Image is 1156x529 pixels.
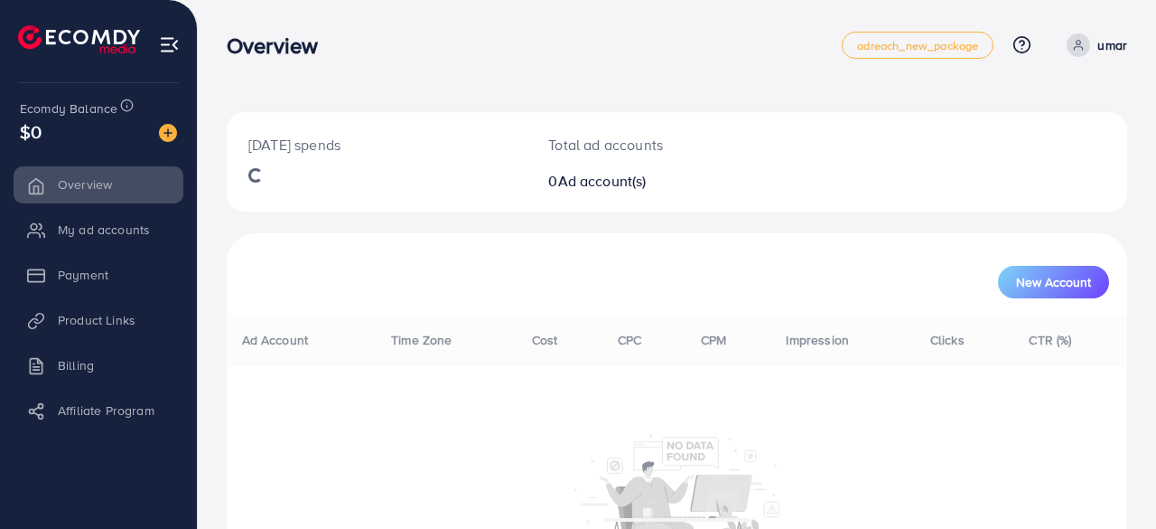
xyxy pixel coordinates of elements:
[248,134,505,156] p: [DATE] spends
[18,25,140,53] img: logo
[548,134,730,156] p: Total ad accounts
[558,171,647,191] span: Ad account(s)
[227,33,332,59] h3: Overview
[548,173,730,190] h2: 0
[1059,33,1127,57] a: umar
[1016,276,1091,288] span: New Account
[842,32,993,59] a: adreach_new_package
[857,40,978,52] span: adreach_new_package
[159,34,180,55] img: menu
[159,124,177,142] img: image
[20,99,117,118] span: Ecomdy Balance
[998,266,1109,298] button: New Account
[1097,34,1127,56] p: umar
[20,118,42,145] span: $0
